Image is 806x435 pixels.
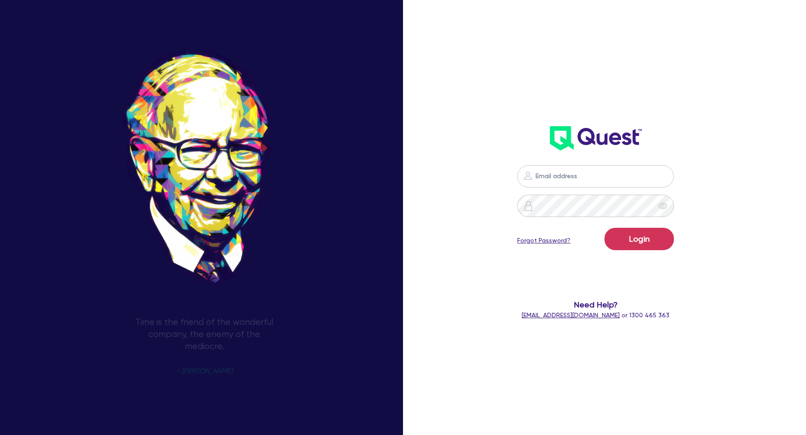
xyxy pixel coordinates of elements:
[523,200,534,211] img: icon-password
[517,165,674,188] input: Email address
[550,126,642,150] img: wH2k97JdezQIQAAAABJRU5ErkJggg==
[523,171,533,181] img: icon-password
[658,201,667,210] span: eye
[522,311,669,319] span: or 1300 465 363
[176,368,232,375] span: - [PERSON_NAME]
[489,299,703,311] span: Need Help?
[604,228,674,250] button: Login
[522,311,620,319] a: [EMAIL_ADDRESS][DOMAIN_NAME]
[517,236,570,245] a: Forgot Password?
